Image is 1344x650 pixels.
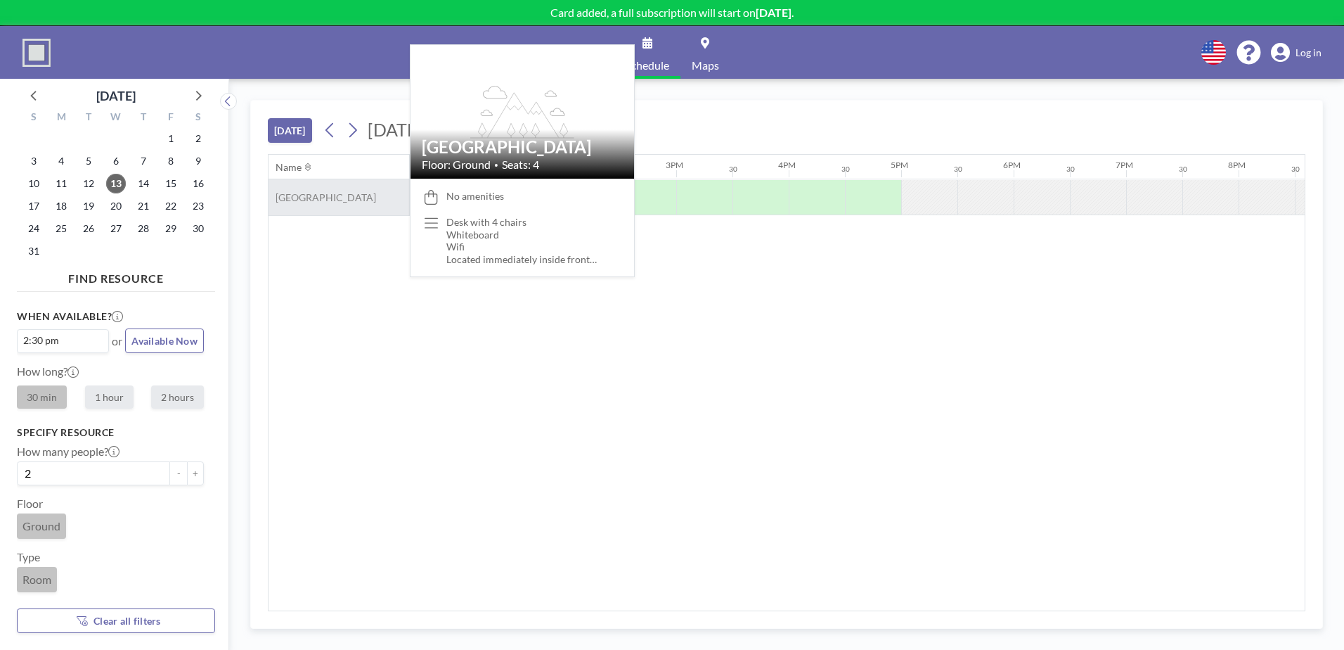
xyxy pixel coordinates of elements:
label: How long? [17,364,79,378]
span: Seats: 4 [502,158,539,172]
h2: [GEOGRAPHIC_DATA] [422,136,623,158]
div: 30 [841,165,850,174]
div: S [184,109,212,127]
h4: FIND RESOURCE [17,266,215,286]
span: Monday, August 4, 2025 [51,151,71,171]
span: Thursday, August 21, 2025 [134,196,153,216]
div: [DATE] [96,86,136,106]
span: Tuesday, August 5, 2025 [79,151,98,171]
span: Floor: Ground [422,158,491,172]
span: or [112,334,122,348]
p: Desk with 4 chairs [446,216,623,229]
span: [GEOGRAPHIC_DATA] [269,191,376,204]
div: 30 [729,165,737,174]
span: Sunday, August 3, 2025 [24,151,44,171]
span: Monday, August 11, 2025 [51,174,71,193]
a: Maps [680,26,730,79]
p: Wifi [446,241,623,253]
span: Tuesday, August 26, 2025 [79,219,98,238]
span: Ground [22,519,60,533]
input: Search for option [63,333,101,348]
span: Room [22,573,51,587]
span: Wednesday, August 13, 2025 [106,174,126,193]
span: Saturday, August 9, 2025 [188,151,208,171]
span: Sunday, August 10, 2025 [24,174,44,193]
img: organization-logo [22,39,51,67]
p: Whiteboard [446,229,623,241]
span: Thursday, August 7, 2025 [134,151,153,171]
div: 7PM [1116,160,1133,170]
label: 30 min [17,385,67,409]
label: Floor [17,497,43,511]
span: Schedule [626,60,669,71]
div: Name [276,161,302,174]
span: No amenities [446,190,504,203]
span: Wednesday, August 27, 2025 [106,219,126,238]
span: Sunday, August 17, 2025 [24,196,44,216]
span: Available Now [131,335,198,347]
div: T [75,109,103,127]
div: S [20,109,48,127]
span: Friday, August 8, 2025 [161,151,181,171]
label: 1 hour [85,385,134,409]
span: Saturday, August 16, 2025 [188,174,208,193]
div: M [48,109,75,127]
span: Clear all filters [93,615,161,627]
span: Saturday, August 2, 2025 [188,129,208,148]
button: Clear all filters [17,608,215,633]
button: - [170,461,187,485]
a: Log in [1271,43,1322,63]
span: Tuesday, August 12, 2025 [79,174,98,193]
div: Search for option [18,330,108,351]
span: Wednesday, August 6, 2025 [106,151,126,171]
span: Monday, August 18, 2025 [51,196,71,216]
label: How many people? [17,445,119,459]
span: Friday, August 29, 2025 [161,219,181,238]
span: Friday, August 15, 2025 [161,174,181,193]
span: • [494,160,498,170]
div: 3PM [666,160,683,170]
span: Sunday, August 31, 2025 [24,241,44,261]
div: 4PM [778,160,796,170]
span: Monday, August 25, 2025 [51,219,71,238]
span: 2:30 pm [20,333,61,348]
span: Thursday, August 14, 2025 [134,174,153,193]
button: [DATE] [268,118,312,143]
span: Sunday, August 24, 2025 [24,219,44,238]
div: 30 [954,165,962,174]
button: + [187,461,204,485]
span: Saturday, August 23, 2025 [188,196,208,216]
b: [DATE] [756,6,791,19]
span: Tuesday, August 19, 2025 [79,196,98,216]
div: 8PM [1228,160,1246,170]
label: 2 hours [151,385,204,409]
div: 6PM [1003,160,1021,170]
div: 30 [1291,165,1300,174]
span: Saturday, August 30, 2025 [188,219,208,238]
label: Type [17,550,40,564]
span: Maps [692,60,719,71]
p: Located immediately inside front security door at reception [446,253,623,266]
div: F [157,109,184,127]
a: Schedule [614,26,680,79]
h3: Specify resource [17,426,204,439]
button: Available Now [125,329,204,353]
div: 30 [1066,165,1075,174]
span: Thursday, August 28, 2025 [134,219,153,238]
span: Friday, August 1, 2025 [161,129,181,148]
span: [DATE] [368,119,423,140]
span: Log in [1295,46,1322,59]
div: W [103,109,130,127]
span: Friday, August 22, 2025 [161,196,181,216]
div: 30 [1179,165,1187,174]
div: T [129,109,157,127]
span: Wednesday, August 20, 2025 [106,196,126,216]
div: 5PM [891,160,908,170]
